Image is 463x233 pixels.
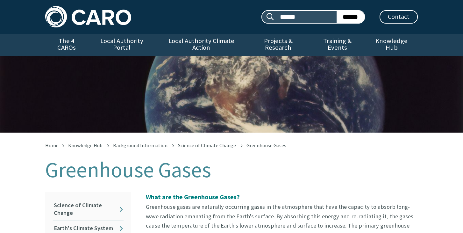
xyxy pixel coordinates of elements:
a: Projects & Research [247,34,310,56]
a: Background Information [113,142,167,149]
a: Home [45,142,59,149]
strong: What are the Greenhouse Gases? [146,193,240,201]
span: Greenhouse Gases [246,142,286,149]
a: Science of Climate Change [53,198,124,221]
h1: Greenhouse Gases [45,158,418,182]
a: The 4 CAROs [45,34,88,56]
a: Local Authority Climate Action [156,34,246,56]
a: Science of Climate Change [178,142,236,149]
a: Knowledge Hub [68,142,103,149]
a: Local Authority Portal [88,34,156,56]
a: Knowledge Hub [366,34,418,56]
img: Caro logo [45,6,131,27]
a: Contact [380,10,418,24]
a: Training & Events [310,34,365,56]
